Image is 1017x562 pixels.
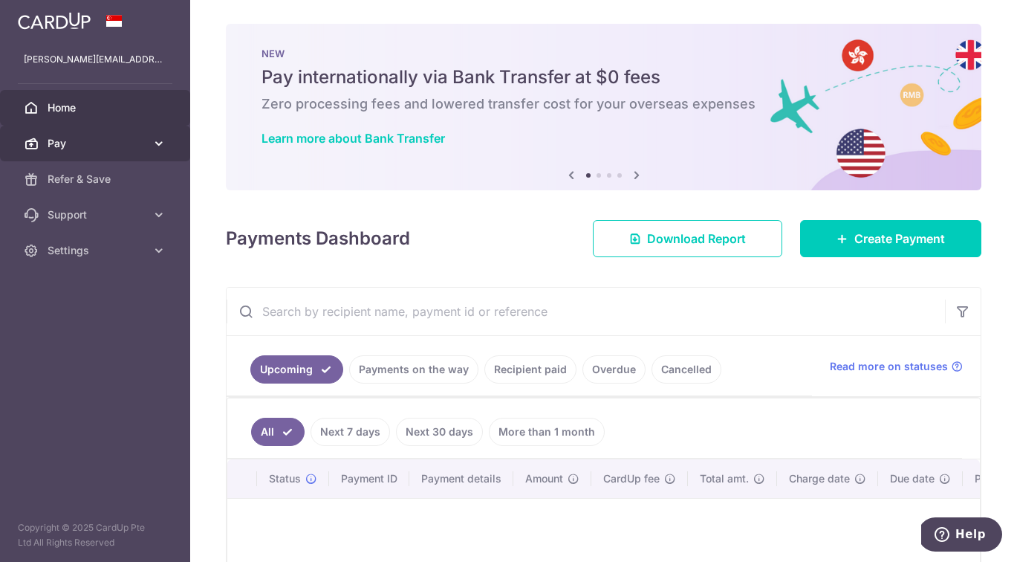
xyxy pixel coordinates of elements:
a: Recipient paid [484,355,576,384]
a: Payments on the way [349,355,478,384]
p: [PERSON_NAME][EMAIL_ADDRESS][DOMAIN_NAME] [24,52,166,67]
h4: Payments Dashboard [226,225,410,252]
span: Settings [48,243,146,258]
a: Read more on statuses [830,359,963,374]
a: Overdue [582,355,646,384]
span: Pay [48,136,146,151]
h5: Pay internationally via Bank Transfer at $0 fees [261,65,946,89]
a: Download Report [593,220,782,257]
a: Create Payment [800,220,981,257]
span: Amount [525,471,563,486]
a: Cancelled [652,355,721,384]
span: Home [48,100,146,115]
span: Refer & Save [48,172,146,187]
a: All [251,418,305,446]
img: Bank transfer banner [226,24,981,190]
span: Read more on statuses [830,359,948,374]
img: CardUp [18,12,91,30]
a: Upcoming [250,355,343,384]
th: Payment details [409,459,513,498]
a: More than 1 month [489,418,605,446]
input: Search by recipient name, payment id or reference [227,288,945,335]
span: Status [269,471,301,486]
p: NEW [261,48,946,59]
th: Payment ID [329,459,409,498]
a: Next 7 days [311,418,390,446]
iframe: Opens a widget where you can find more information [921,517,1002,555]
h6: Zero processing fees and lowered transfer cost for your overseas expenses [261,95,946,113]
a: Next 30 days [396,418,483,446]
span: Support [48,207,146,222]
a: Learn more about Bank Transfer [261,131,445,146]
span: Due date [890,471,935,486]
span: Total amt. [700,471,749,486]
span: Charge date [789,471,850,486]
span: CardUp fee [603,471,660,486]
span: Download Report [647,230,746,248]
span: Create Payment [854,230,945,248]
